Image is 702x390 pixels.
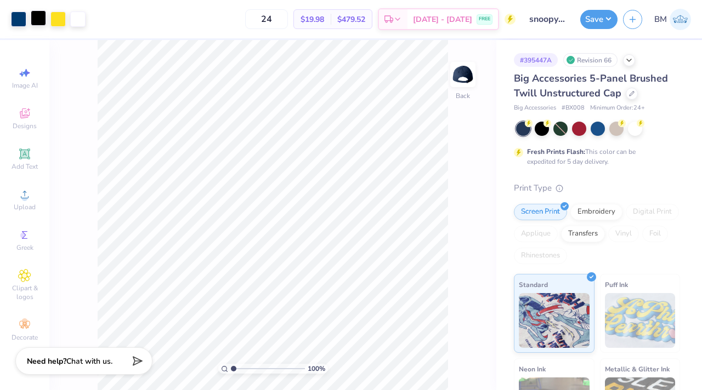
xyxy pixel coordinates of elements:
[479,15,490,23] span: FREE
[561,226,605,242] div: Transfers
[66,356,112,366] span: Chat with us.
[527,147,585,156] strong: Fresh Prints Flash:
[413,14,472,25] span: [DATE] - [DATE]
[514,248,567,264] div: Rhinestones
[514,204,567,220] div: Screen Print
[670,9,691,30] img: Bella Moitoso
[654,9,691,30] a: BM
[514,104,556,113] span: Big Accessories
[626,204,679,220] div: Digital Print
[12,81,38,90] span: Image AI
[590,104,645,113] span: Minimum Order: 24 +
[337,14,365,25] span: $479.52
[514,226,558,242] div: Applique
[514,53,558,67] div: # 395447A
[27,356,66,366] strong: Need help?
[605,293,676,348] img: Puff Ink
[12,162,38,171] span: Add Text
[301,14,324,25] span: $19.98
[452,64,474,85] img: Back
[605,279,628,290] span: Puff Ink
[14,203,36,211] span: Upload
[563,53,618,67] div: Revision 66
[13,122,37,130] span: Designs
[5,284,44,301] span: Clipart & logos
[16,243,33,252] span: Greek
[527,147,662,167] div: This color can be expedited for 5 day delivery.
[514,182,680,194] div: Print Type
[608,226,639,242] div: Vinyl
[519,293,590,348] img: Standard
[642,226,668,242] div: Foil
[514,72,668,100] span: Big Accessories 5-Panel Brushed Twill Unstructured Cap
[308,364,325,374] span: 100 %
[245,9,288,29] input: – –
[654,13,667,26] span: BM
[570,204,622,220] div: Embroidery
[519,279,548,290] span: Standard
[12,333,38,342] span: Decorate
[580,10,618,29] button: Save
[519,363,546,375] span: Neon Ink
[562,104,585,113] span: # BX008
[456,91,470,101] div: Back
[521,8,575,30] input: Untitled Design
[605,363,670,375] span: Metallic & Glitter Ink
